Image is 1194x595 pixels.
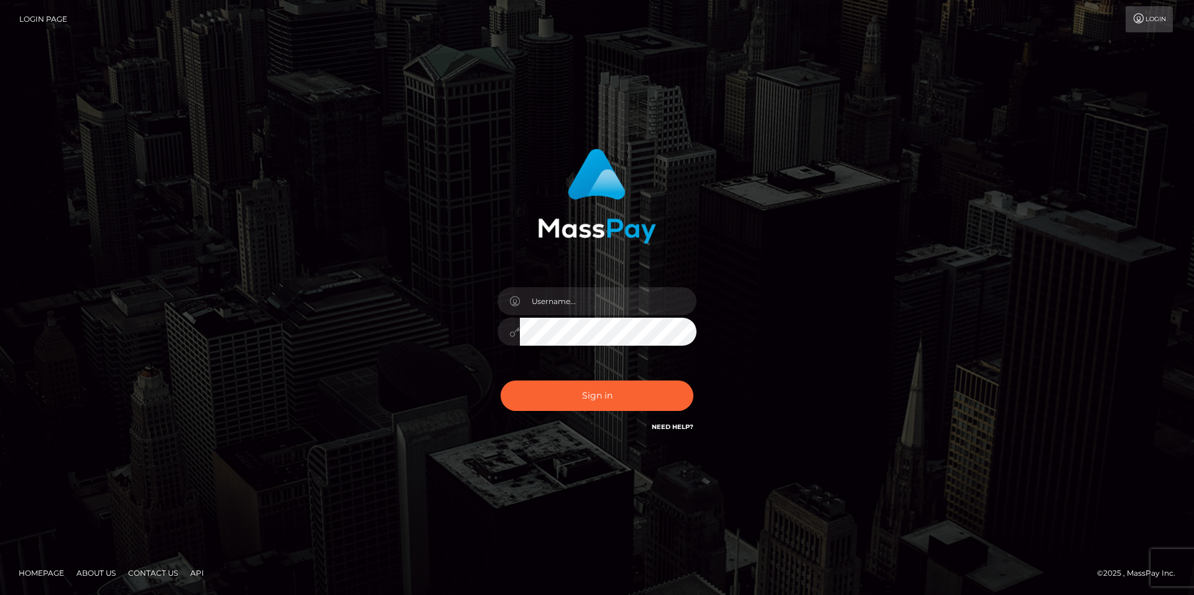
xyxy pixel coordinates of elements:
[501,381,693,411] button: Sign in
[72,563,121,583] a: About Us
[14,563,69,583] a: Homepage
[1097,566,1185,580] div: © 2025 , MassPay Inc.
[1126,6,1173,32] a: Login
[185,563,209,583] a: API
[123,563,183,583] a: Contact Us
[19,6,67,32] a: Login Page
[520,287,696,315] input: Username...
[652,423,693,431] a: Need Help?
[538,149,656,244] img: MassPay Login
